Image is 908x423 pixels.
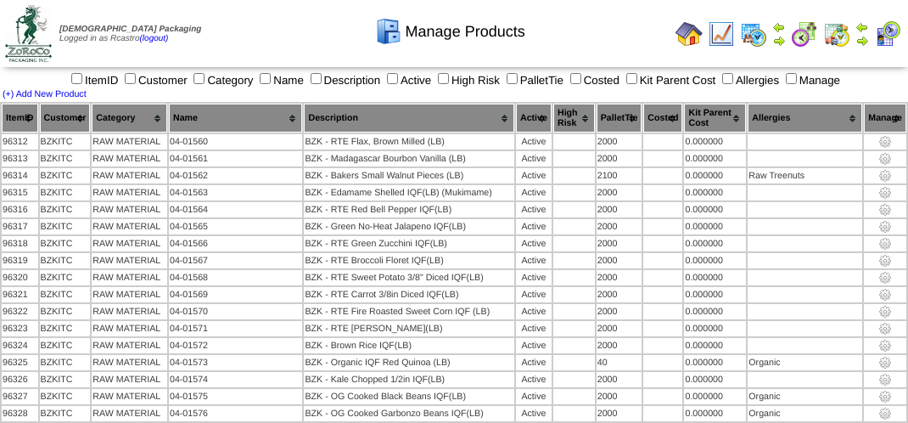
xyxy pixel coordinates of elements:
img: settings.gif [878,186,892,200]
div: Active [517,256,551,266]
th: Customer [40,104,91,133]
label: Category [190,74,253,87]
td: 2000 [597,134,642,149]
td: BZK - Kale Chopped 1/2in IQF(LB) [304,372,514,387]
td: 0.000000 [684,202,746,217]
td: 96313 [2,151,38,166]
input: High Risk [438,73,449,84]
div: Active [517,392,551,402]
input: Costed [570,73,581,84]
img: calendarinout.gif [823,20,850,48]
div: Active [517,205,551,215]
td: 96316 [2,202,38,217]
td: RAW MATERIAL [92,406,167,421]
input: Description [311,73,322,84]
img: settings.gif [878,305,892,319]
label: Description [307,74,381,87]
td: 2000 [597,202,642,217]
label: High Risk [434,74,500,87]
td: 2000 [597,185,642,200]
td: BZKITC [40,355,91,370]
td: 0.000000 [684,219,746,234]
span: [DEMOGRAPHIC_DATA] Packaging [59,25,201,34]
td: BZK - RTE Green Zucchini IQF(LB) [304,236,514,251]
td: 0.000000 [684,372,746,387]
img: settings.gif [878,407,892,420]
td: 96328 [2,406,38,421]
td: 2000 [597,304,642,319]
td: 2000 [597,338,642,353]
td: RAW MATERIAL [92,389,167,404]
td: 04-01563 [169,185,303,200]
td: BZK - Edamame Shelled IQF(LB) (Mukimame) [304,185,514,200]
label: ItemID [68,74,118,87]
td: 96321 [2,287,38,302]
td: 0.000000 [684,321,746,336]
td: 2000 [597,321,642,336]
input: Customer [125,73,136,84]
td: RAW MATERIAL [92,304,167,319]
td: 0.000000 [684,236,746,251]
span: Logged in as Rcastro [59,25,201,43]
th: PalletTie [597,104,642,133]
th: Category [92,104,167,133]
td: RAW MATERIAL [92,202,167,217]
td: BZK - RTE [PERSON_NAME](LB) [304,321,514,336]
td: 0.000000 [684,151,746,166]
td: 0.000000 [684,168,746,183]
td: 96317 [2,219,38,234]
td: BZKITC [40,406,91,421]
td: BZK - OG Cooked Garbonzo Beans IQF(LB) [304,406,514,421]
div: Active [517,358,551,368]
td: RAW MATERIAL [92,219,167,234]
td: 0.000000 [684,287,746,302]
td: 04-01572 [169,338,303,353]
td: 2000 [597,287,642,302]
td: RAW MATERIAL [92,236,167,251]
td: BZKITC [40,168,91,183]
label: Name [256,74,304,87]
img: settings.gif [878,390,892,403]
img: calendarcustomer.gif [874,20,901,48]
td: RAW MATERIAL [92,270,167,285]
th: Allergies [748,104,862,133]
td: BZKITC [40,236,91,251]
img: settings.gif [878,288,892,302]
td: 96327 [2,389,38,404]
th: High Risk [553,104,595,133]
td: 04-01566 [169,236,303,251]
td: RAW MATERIAL [92,287,167,302]
td: 2000 [597,151,642,166]
td: BZK - Brown Rice IQF(LB) [304,338,514,353]
td: BZKITC [40,287,91,302]
img: settings.gif [878,373,892,386]
div: Active [517,307,551,317]
td: 0.000000 [684,406,746,421]
img: settings.gif [878,203,892,217]
td: 04-01571 [169,321,303,336]
img: zoroco-logo-small.webp [5,5,52,62]
div: Active [517,137,551,147]
td: Organic [748,389,862,404]
div: Active [517,341,551,351]
th: Kit Parent Cost [684,104,746,133]
td: BZKITC [40,219,91,234]
div: Active [517,222,551,232]
img: settings.gif [878,169,892,183]
img: settings.gif [878,271,892,285]
th: Active [516,104,552,133]
td: BZKITC [40,253,91,268]
td: 04-01567 [169,253,303,268]
img: settings.gif [878,356,892,369]
label: Allergies [719,74,779,87]
td: BZKITC [40,389,91,404]
td: 04-01565 [169,219,303,234]
td: 96312 [2,134,38,149]
td: 0.000000 [684,253,746,268]
td: 0.000000 [684,355,746,370]
td: 04-01575 [169,389,303,404]
img: calendarprod.gif [740,20,767,48]
img: settings.gif [878,135,892,149]
td: 0.000000 [684,304,746,319]
img: cabinet.gif [375,18,402,45]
